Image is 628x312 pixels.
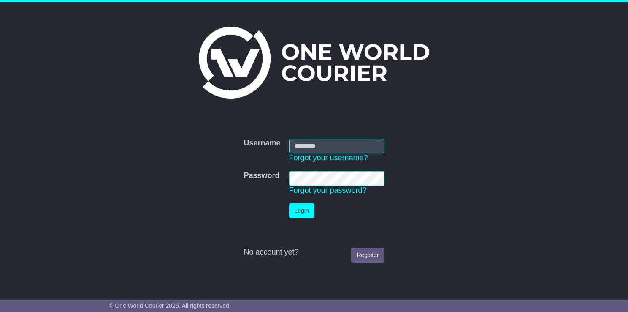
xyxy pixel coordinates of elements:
img: One World [199,27,429,99]
span: © One World Courier 2025. All rights reserved. [109,302,231,309]
button: Login [289,203,314,218]
label: Username [244,139,280,148]
a: Forgot your username? [289,153,368,162]
label: Password [244,171,279,181]
a: Register [351,248,384,263]
a: Forgot your password? [289,186,367,194]
div: No account yet? [244,248,384,257]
